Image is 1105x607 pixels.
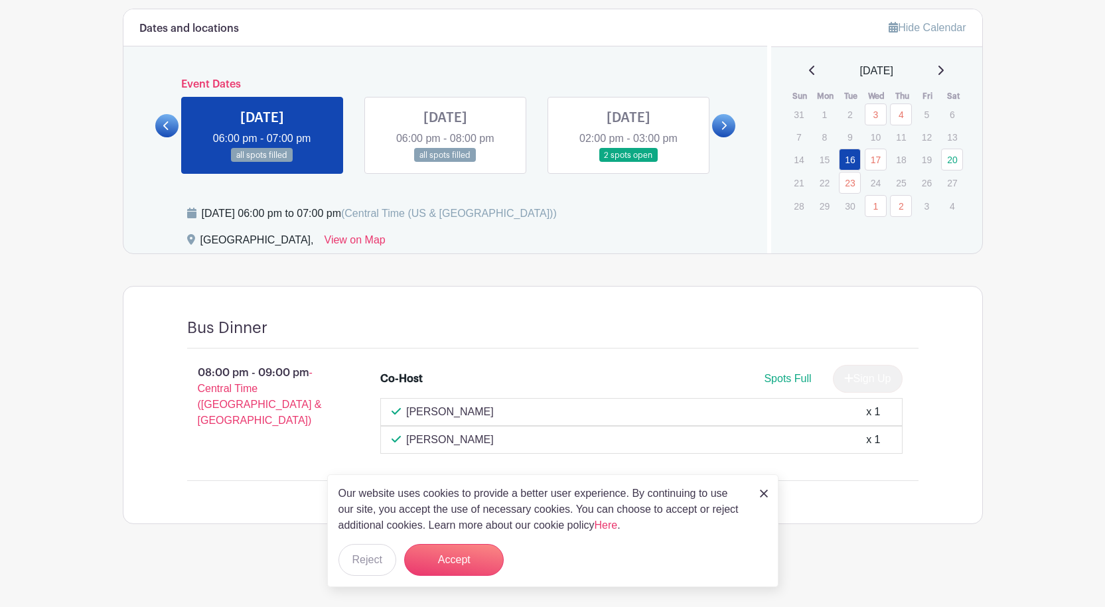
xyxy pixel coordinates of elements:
a: 23 [839,172,861,194]
a: 3 [865,103,887,125]
p: 2 [839,104,861,125]
h6: Dates and locations [139,23,239,35]
span: (Central Time (US & [GEOGRAPHIC_DATA])) [341,208,557,219]
div: x 1 [866,432,880,448]
p: [PERSON_NAME] [406,432,494,448]
p: 28 [788,196,810,216]
th: Thu [889,90,915,103]
button: Reject [338,544,396,576]
p: 3 [916,196,938,216]
th: Fri [915,90,941,103]
th: Sun [787,90,813,103]
div: [DATE] 06:00 pm to 07:00 pm [202,206,557,222]
p: 18 [890,149,912,170]
p: 27 [941,172,963,193]
span: Spots Full [764,373,811,384]
button: Accept [404,544,504,576]
p: 5 [916,104,938,125]
a: 16 [839,149,861,170]
th: Sat [940,90,966,103]
p: 26 [916,172,938,193]
a: View on Map [325,232,386,253]
img: close_button-5f87c8562297e5c2d7936805f587ecaba9071eb48480494691a3f1689db116b3.svg [760,490,768,498]
a: 1 [865,195,887,217]
a: 4 [890,103,912,125]
div: x 1 [866,404,880,420]
p: 25 [890,172,912,193]
p: 1 [814,104,836,125]
p: 4 [941,196,963,216]
p: 14 [788,149,810,170]
p: 24 [865,172,887,193]
p: Our website uses cookies to provide a better user experience. By continuing to use our site, you ... [338,486,746,533]
p: [PERSON_NAME] [406,404,494,420]
a: Here [595,519,618,531]
p: 08:00 pm - 09:00 pm [166,360,360,434]
p: 15 [814,149,836,170]
p: 19 [916,149,938,170]
p: 13 [941,127,963,147]
p: 29 [814,196,836,216]
th: Wed [864,90,890,103]
p: 31 [788,104,810,125]
a: Hide Calendar [889,22,966,33]
p: 10 [865,127,887,147]
div: [GEOGRAPHIC_DATA], [200,232,314,253]
p: 8 [814,127,836,147]
p: 12 [916,127,938,147]
p: 7 [788,127,810,147]
p: 6 [941,104,963,125]
p: 22 [814,172,836,193]
span: [DATE] [860,63,893,79]
div: Co-Host [380,371,423,387]
p: 21 [788,172,810,193]
h4: Bus Dinner [187,318,267,338]
p: 9 [839,127,861,147]
th: Tue [838,90,864,103]
th: Mon [813,90,839,103]
h6: Event Dates [179,78,713,91]
a: 20 [941,149,963,170]
p: 30 [839,196,861,216]
a: 17 [865,149,887,170]
a: 2 [890,195,912,217]
p: 11 [890,127,912,147]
